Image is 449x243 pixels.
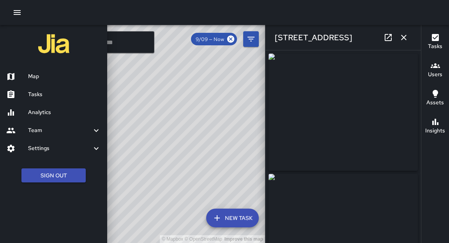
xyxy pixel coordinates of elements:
h6: Users [428,70,442,79]
h6: Tasks [28,90,101,99]
h6: Assets [426,98,444,107]
h6: Analytics [28,108,101,117]
h6: Settings [28,144,92,153]
h6: Insights [425,127,445,135]
h6: Team [28,126,92,135]
h6: Tasks [428,42,442,51]
h6: Map [28,72,101,81]
img: jia-logo [38,28,69,59]
button: Sign Out [21,168,86,183]
img: request_images%2F6144a0e0-8d90-11f0-bf9b-b3e5a13ca80a [269,54,418,171]
button: New Task [206,209,259,227]
h6: [STREET_ADDRESS] [275,31,352,44]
